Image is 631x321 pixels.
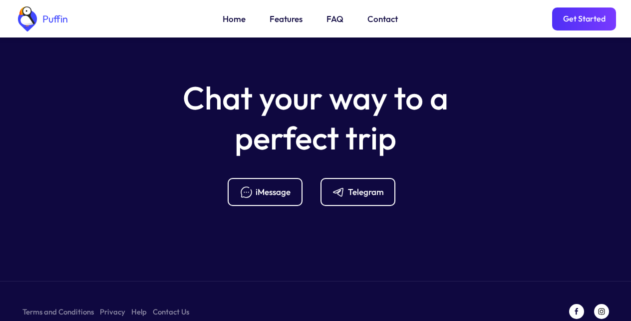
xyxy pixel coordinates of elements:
[256,186,291,197] div: iMessage
[166,78,465,158] h5: Chat your way to a perfect trip
[40,14,68,24] div: Puffin
[228,178,311,206] a: iMessage
[100,305,125,318] a: Privacy
[270,12,303,25] a: Features
[348,186,384,197] div: Telegram
[131,305,147,318] a: Help
[22,305,94,318] a: Terms and Conditions
[367,12,398,25] a: Contact
[223,12,246,25] a: Home
[320,178,403,206] a: Telegram
[15,6,68,31] a: home
[552,7,616,30] a: Get Started
[326,12,343,25] a: FAQ
[153,305,189,318] a: Contact Us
